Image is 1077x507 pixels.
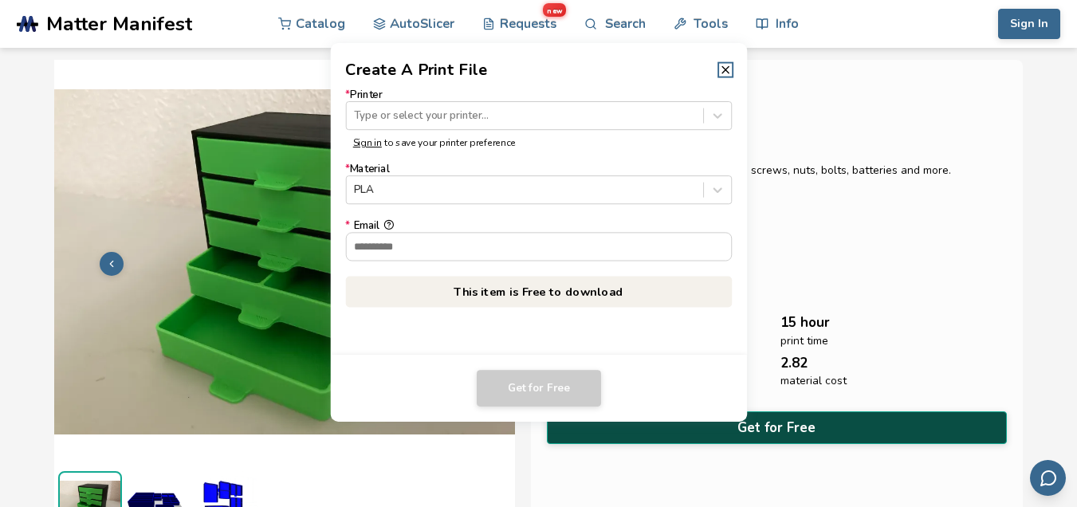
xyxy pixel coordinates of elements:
[353,138,724,149] p: to save your printer preference
[998,9,1060,39] button: Sign In
[354,109,357,121] input: *PrinterType or select your printer...
[543,3,566,17] span: new
[346,233,731,260] input: *Email
[477,370,601,407] button: Get for Free
[353,136,382,149] a: Sign in
[345,276,731,307] p: This item is Free to download
[354,184,357,196] input: *MaterialPLA
[345,89,731,130] label: Printer
[383,220,394,230] button: *Email
[345,220,731,232] div: Email
[345,58,487,81] h2: Create A Print File
[345,163,731,204] label: Material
